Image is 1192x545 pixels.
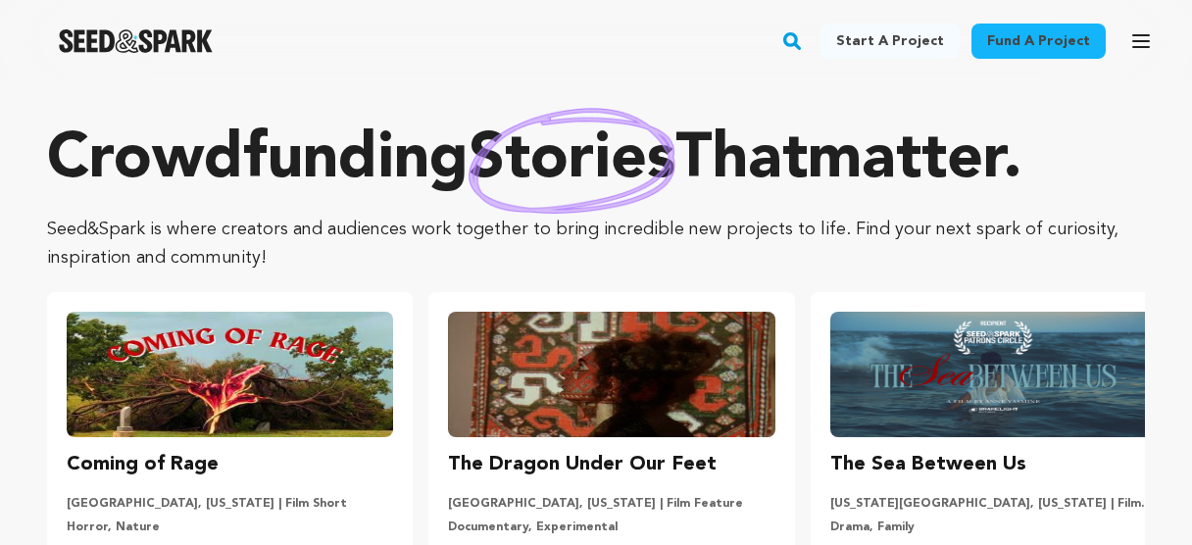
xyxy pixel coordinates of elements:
p: [US_STATE][GEOGRAPHIC_DATA], [US_STATE] | Film Short [830,496,1157,512]
img: The Dragon Under Our Feet image [448,312,774,437]
p: Seed&Spark is where creators and audiences work together to bring incredible new projects to life... [47,216,1145,272]
h3: The Dragon Under Our Feet [448,449,717,480]
img: The Sea Between Us image [830,312,1157,437]
h3: The Sea Between Us [830,449,1026,480]
h3: Coming of Rage [67,449,219,480]
p: [GEOGRAPHIC_DATA], [US_STATE] | Film Short [67,496,393,512]
p: Horror, Nature [67,520,393,535]
p: Drama, Family [830,520,1157,535]
a: Fund a project [971,24,1106,59]
img: Seed&Spark Logo Dark Mode [59,29,213,53]
img: hand sketched image [469,108,675,215]
img: Coming of Rage image [67,312,393,437]
span: matter [808,129,1003,192]
a: Start a project [820,24,960,59]
p: Documentary, Experimental [448,520,774,535]
p: Crowdfunding that . [47,122,1145,200]
a: Seed&Spark Homepage [59,29,213,53]
p: [GEOGRAPHIC_DATA], [US_STATE] | Film Feature [448,496,774,512]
